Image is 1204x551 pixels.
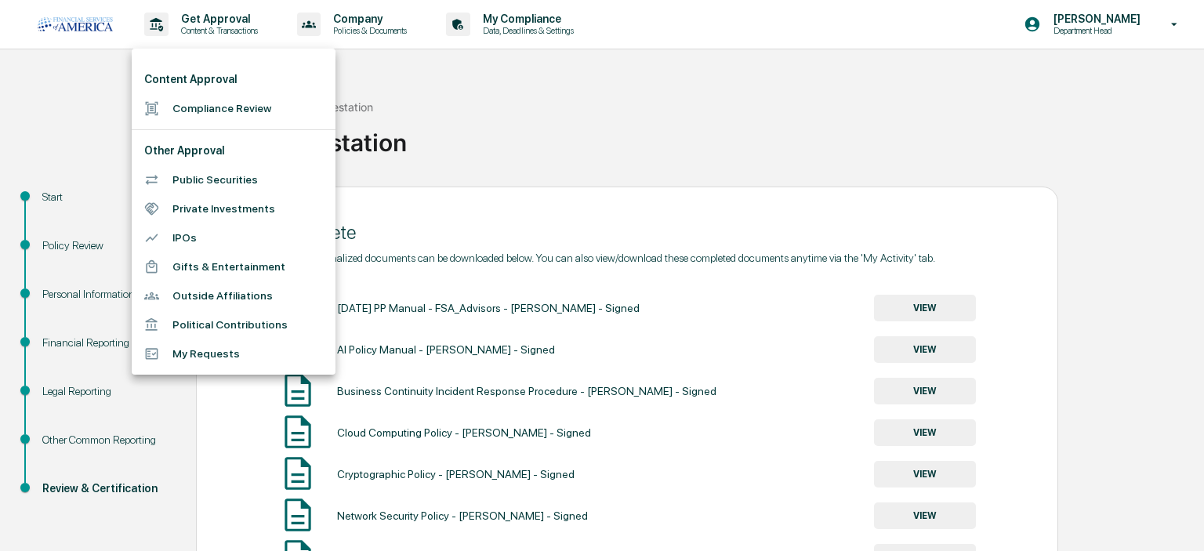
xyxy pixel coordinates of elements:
span: Pylon [156,86,190,98]
a: Powered byPylon [111,85,190,98]
li: Content Approval [132,65,335,94]
li: Other Approval [132,136,335,165]
li: My Requests [132,339,335,368]
li: Compliance Review [132,94,335,123]
li: Gifts & Entertainment [132,252,335,281]
li: Public Securities [132,165,335,194]
li: Outside Affiliations [132,281,335,310]
li: Political Contributions [132,310,335,339]
li: IPOs [132,223,335,252]
li: Private Investments [132,194,335,223]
